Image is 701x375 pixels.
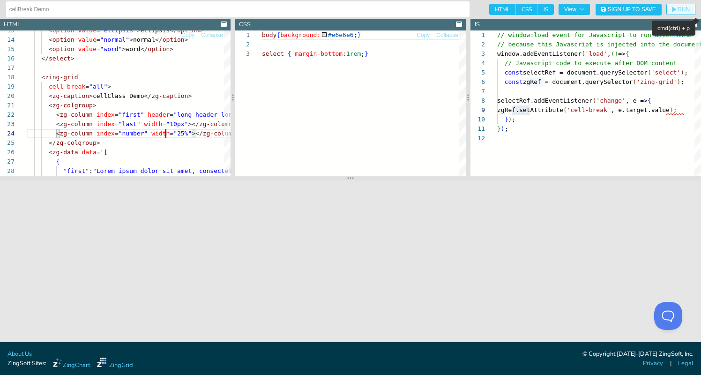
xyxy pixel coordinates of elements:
[100,149,108,156] span: '[
[470,40,485,49] div: 2
[651,31,665,40] button: Copy
[97,111,115,118] span: index
[148,45,170,52] span: option
[505,125,508,132] span: ;
[505,69,523,76] span: const
[141,45,148,52] span: </
[129,36,133,43] span: >
[611,50,615,57] span: (
[144,92,151,99] span: </
[155,36,163,43] span: </
[63,167,89,174] span: "first"
[166,120,188,127] span: "10px"
[97,130,115,137] span: index
[239,20,251,29] div: CSS
[501,125,505,132] span: )
[107,83,111,90] span: >
[537,4,554,15] span: JS
[563,106,567,113] span: (
[516,4,537,15] span: CSS
[78,45,97,52] span: value
[559,4,590,15] button: View
[7,359,46,368] span: ZingSoft Sites:
[670,359,671,368] span: |
[470,30,485,40] div: 1
[49,139,56,146] span: </
[497,106,563,113] span: zgRef.setAttribute
[295,50,346,57] span: margin-bottom:
[52,102,93,109] span: zg-colgroup
[489,4,516,15] span: HTML
[651,69,681,76] span: 'select'
[262,31,276,38] span: body
[365,50,368,57] span: }
[670,106,673,113] span: )
[626,50,629,57] span: {
[611,106,670,113] span: , e.target.value
[354,31,358,38] span: ;
[684,69,688,76] span: ;
[188,120,199,127] span: ></
[60,120,92,127] span: zg-column
[71,55,75,62] span: >
[52,36,75,43] span: option
[678,7,690,12] span: RUN
[181,32,194,38] span: Copy
[56,139,97,146] span: zg-colgroup
[49,149,52,156] span: <
[470,68,485,77] div: 5
[97,149,100,156] span: =
[666,4,695,15] button: RUN
[188,92,192,99] span: >
[436,31,459,40] button: Collapse
[49,55,71,62] span: select
[497,97,593,104] span: selectRef.addEventListener
[82,149,96,156] span: data
[633,78,637,85] span: (
[163,120,166,127] span: =
[680,69,684,76] span: )
[133,36,155,43] span: normal
[508,116,512,123] span: )
[126,45,140,52] span: word
[361,50,365,57] span: ;
[276,31,280,38] span: {
[288,50,291,57] span: {
[280,31,321,38] span: background:
[636,78,677,85] span: 'zing-grid'
[657,24,690,32] span: cmd(ctrl) + p
[582,350,694,359] div: © Copyright [DATE]-[DATE] ZingSoft, Inc.
[56,158,60,165] span: {
[85,83,89,90] span: =
[56,120,60,127] span: <
[416,31,430,40] button: Copy
[56,130,60,137] span: <
[346,50,361,57] span: 1rem
[470,105,485,115] div: 9
[56,111,60,118] span: <
[626,97,648,104] span: , e =>
[567,106,611,113] span: 'cell-break'
[470,124,485,134] div: 11
[89,92,93,99] span: >
[49,45,52,52] span: <
[523,78,633,85] span: zgRef = document.querySelector
[470,49,485,59] div: 3
[643,359,663,368] a: Privacy
[9,2,466,17] input: Untitled Demo
[497,125,501,132] span: }
[593,97,597,104] span: (
[115,130,119,137] span: =
[596,4,662,15] button: Sign Up to Save
[470,134,485,143] div: 12
[608,7,656,12] span: Sign Up to Save
[328,31,354,38] span: #e6e6e6
[671,32,694,38] span: Collapse
[201,31,224,40] button: Collapse
[436,32,458,38] span: Collapse
[100,36,130,43] span: "normal"
[173,111,357,118] span: "long header long header long header long header l
[45,74,78,81] span: zing-grid
[53,358,90,370] a: ZingChart
[151,92,188,99] span: zg-caption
